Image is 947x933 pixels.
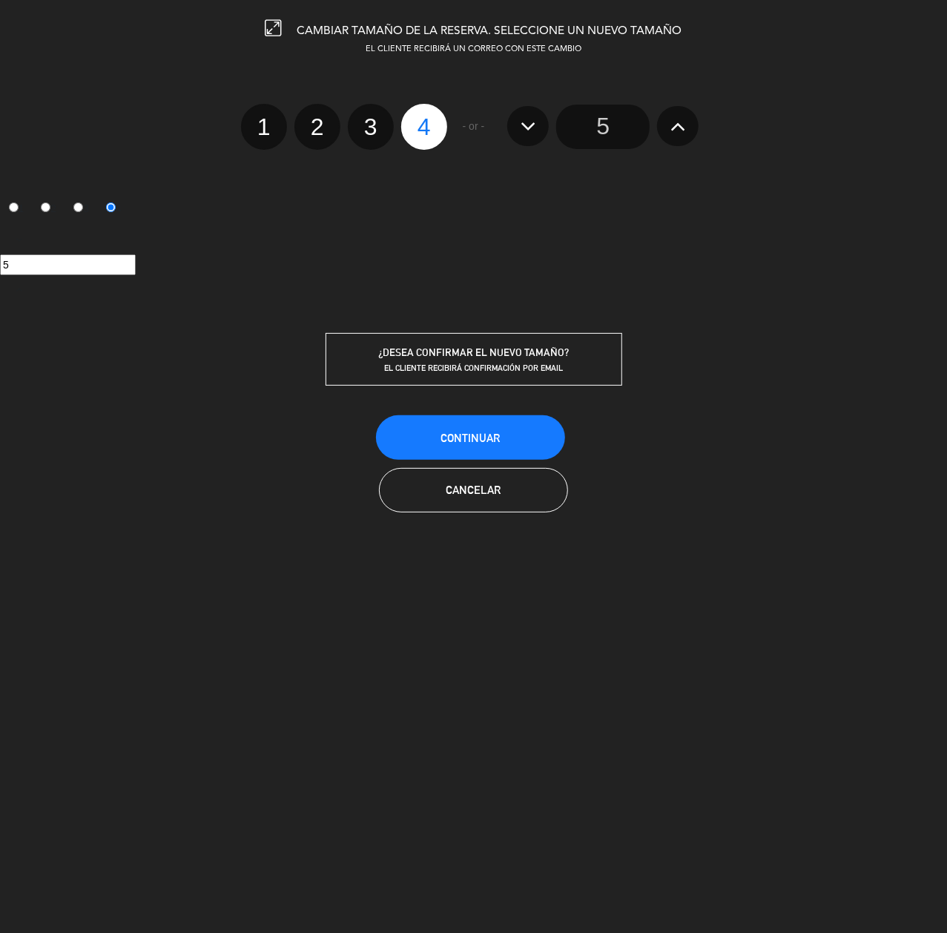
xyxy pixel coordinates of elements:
input: 3 [73,202,83,212]
label: 4 [97,197,130,222]
span: Continuar [440,432,500,444]
label: 2 [294,104,340,150]
label: 2 [33,197,65,222]
label: 4 [401,104,447,150]
span: EL CLIENTE RECIBIRÁ UN CORREO CON ESTE CAMBIO [366,45,581,53]
button: Cancelar [379,468,568,512]
input: 2 [41,202,50,212]
span: Cancelar [446,484,501,496]
span: CAMBIAR TAMAÑO DE LA RESERVA. SELECCIONE UN NUEVO TAMAÑO [297,25,682,37]
input: 4 [106,202,116,212]
label: 1 [241,104,287,150]
span: - or - [463,118,485,135]
label: 3 [348,104,394,150]
button: Continuar [376,415,565,460]
span: ¿DESEA CONFIRMAR EL NUEVO TAMAÑO? [378,346,569,358]
label: 3 [65,197,98,222]
input: 1 [9,202,19,212]
span: EL CLIENTE RECIBIRÁ CONFIRMACIÓN POR EMAIL [384,363,563,373]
